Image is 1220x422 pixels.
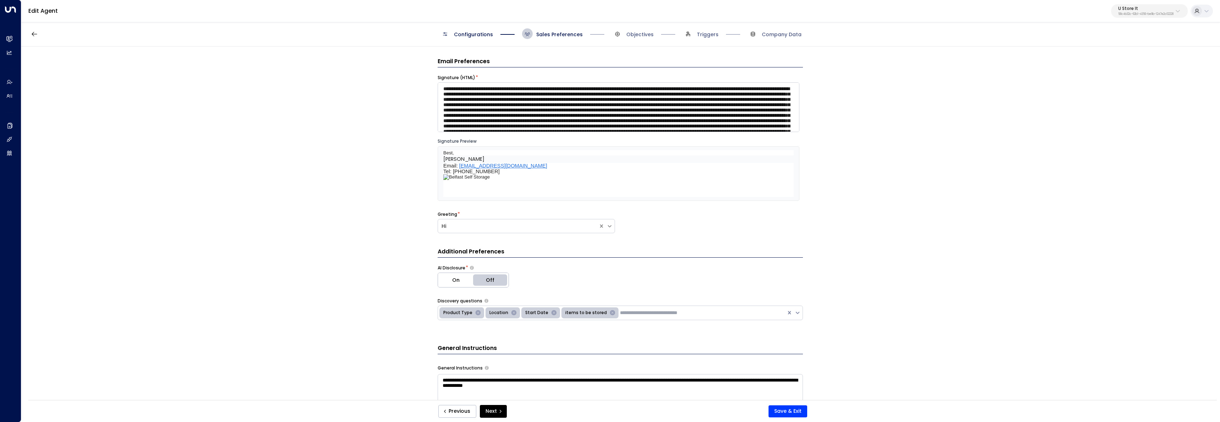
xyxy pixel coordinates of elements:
p: 58c4b32c-92b1-4356-be9b-1247e2c02228 [1118,13,1174,16]
span: Sales Preferences [536,31,583,38]
label: AI Disclosure [438,265,465,271]
div: Location [487,309,509,317]
div: Remove Product Type [473,309,483,317]
button: U Store It58c4b32c-92b1-4356-be9b-1247e2c02228 [1111,4,1188,18]
button: Off [473,273,509,287]
div: Start Date [523,309,549,317]
label: Signature (HTML) [438,75,475,81]
button: Save & Exit [769,405,807,417]
div: Remove items to be stored [608,309,617,317]
span: Company Data [762,31,802,38]
div: Signature Preview [438,138,799,144]
h3: Additional Preferences [438,247,803,258]
span: [PERSON_NAME] [443,155,484,163]
span: Objectives [626,31,654,38]
button: Select the types of questions the agent should use to engage leads in initial emails. These help ... [484,299,488,303]
button: Provide any specific instructions you want the agent to follow when responding to leads. This app... [485,366,489,370]
span: Best, [443,150,454,155]
span: Triggers [697,31,719,38]
button: Choose whether the agent should proactively disclose its AI nature in communications or only reve... [470,265,474,270]
button: Next [480,405,507,418]
p: U Store It [1118,6,1174,11]
h3: General Instructions [438,344,803,354]
label: Discovery questions [438,298,482,304]
label: General Instructions [438,365,483,371]
div: Remove Location [509,309,518,317]
div: Platform [438,273,509,287]
button: On [438,273,473,287]
a: [EMAIL_ADDRESS][DOMAIN_NAME] [459,163,547,169]
h3: Email Preferences [438,57,803,67]
div: items to be stored [563,309,608,317]
span: Configurations [454,31,493,38]
span: Email: [443,163,458,169]
a: Edit Agent [28,7,58,15]
span: Tel: [PHONE_NUMBER] [443,169,500,174]
div: Remove Start Date [549,309,559,317]
div: Product Type [441,309,473,317]
div: Hi [442,223,595,230]
img: Belfast Self Storage [443,174,512,197]
label: Greeting [438,211,457,218]
button: Previous [438,405,476,418]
